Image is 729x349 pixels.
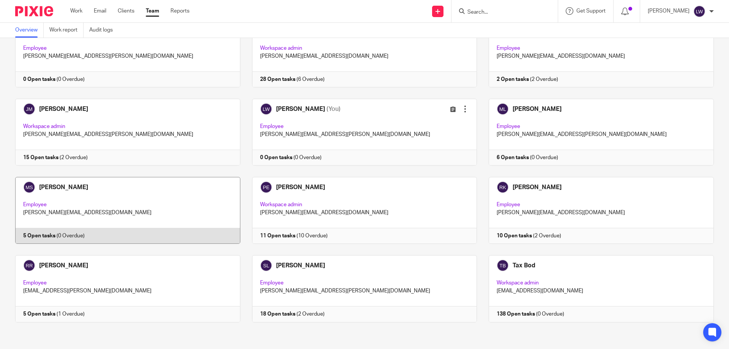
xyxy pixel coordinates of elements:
[467,9,535,16] input: Search
[170,7,189,15] a: Reports
[576,8,606,14] span: Get Support
[15,6,53,16] img: Pixie
[693,5,705,17] img: svg%3E
[89,23,118,38] a: Audit logs
[70,7,82,15] a: Work
[15,23,44,38] a: Overview
[648,7,690,15] p: [PERSON_NAME]
[49,23,84,38] a: Work report
[118,7,134,15] a: Clients
[94,7,106,15] a: Email
[146,7,159,15] a: Team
